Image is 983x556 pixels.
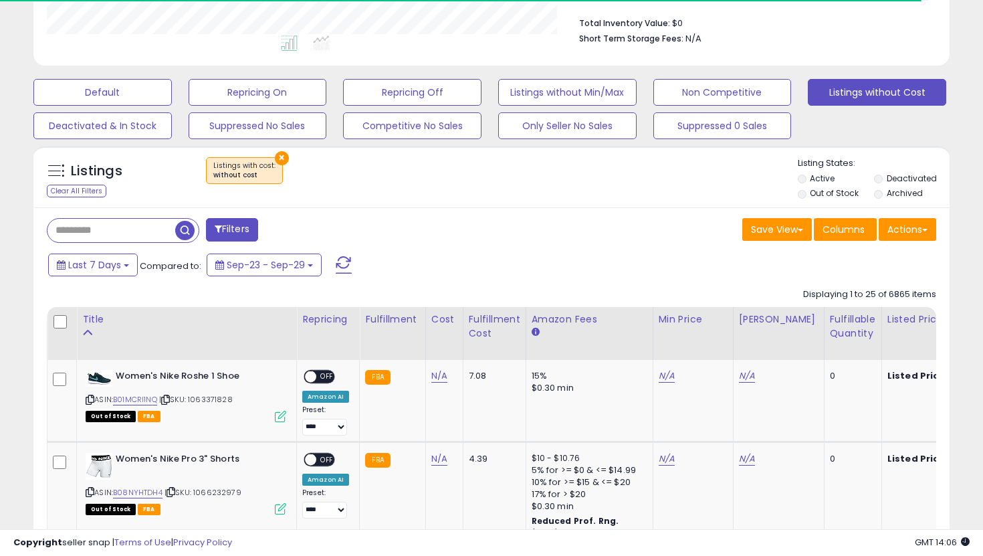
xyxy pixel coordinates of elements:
div: Preset: [302,405,349,436]
div: 5% for >= $0 & <= $14.99 [532,464,643,476]
div: ASIN: [86,453,286,514]
div: Fulfillable Quantity [830,312,876,341]
button: Sep-23 - Sep-29 [207,254,322,276]
div: $10 - $10.76 [532,453,643,464]
label: Out of Stock [810,187,859,199]
div: seller snap | | [13,537,232,549]
div: Amazon AI [302,391,349,403]
div: Displaying 1 to 25 of 6865 items [803,288,936,301]
div: Min Price [659,312,728,327]
button: Actions [879,218,936,241]
button: Listings without Cost [808,79,946,106]
span: Sep-23 - Sep-29 [227,258,305,272]
span: | SKU: 1063371828 [159,394,233,405]
a: N/A [659,452,675,466]
a: N/A [739,452,755,466]
small: FBA [365,370,390,385]
span: Last 7 Days [68,258,121,272]
button: Listings without Min/Max [498,79,637,106]
p: Listing States: [798,157,950,170]
button: × [275,151,289,165]
b: Listed Price: [887,452,948,465]
span: 2025-10-7 14:06 GMT [915,536,970,549]
span: OFF [316,454,338,465]
a: B08NYHTDH4 [113,487,162,498]
label: Deactivated [887,173,937,184]
a: N/A [431,452,447,466]
span: FBA [138,504,160,515]
button: Suppressed 0 Sales [653,112,792,139]
span: Compared to: [140,260,201,272]
span: Columns [823,223,865,236]
button: Columns [814,218,877,241]
span: OFF [316,371,338,383]
div: 7.08 [469,370,516,382]
b: Women's Nike Roshe 1 Shoe [116,370,278,386]
div: $0.30 min [532,500,643,513]
div: 10% for >= $15 & <= $20 [532,476,643,488]
small: FBA [365,453,390,468]
button: Suppressed No Sales [189,112,327,139]
a: N/A [739,369,755,383]
span: FBA [138,411,160,422]
a: B01MCRI1NQ [113,394,157,405]
button: Repricing On [189,79,327,106]
b: Listed Price: [887,369,948,382]
div: ASIN: [86,370,286,421]
small: Amazon Fees. [532,327,540,339]
div: Fulfillment [365,312,419,327]
div: 0 [830,370,871,382]
label: Archived [887,187,923,199]
div: Clear All Filters [47,185,106,197]
button: Competitive No Sales [343,112,481,139]
div: Amazon Fees [532,312,647,327]
div: 0 [830,453,871,465]
div: $0.30 min [532,382,643,394]
a: Privacy Policy [173,536,232,549]
span: All listings that are currently out of stock and unavailable for purchase on Amazon [86,411,136,422]
strong: Copyright [13,536,62,549]
label: Active [810,173,835,184]
button: Default [33,79,172,106]
a: N/A [659,369,675,383]
h5: Listings [71,162,122,181]
div: Repricing [302,312,354,327]
button: Last 7 Days [48,254,138,276]
b: Women's Nike Pro 3" Shorts [116,453,278,469]
span: Listings with cost : [213,161,276,181]
div: Cost [431,312,457,327]
div: 17% for > $20 [532,488,643,500]
a: N/A [431,369,447,383]
div: 4.39 [469,453,516,465]
div: Preset: [302,488,349,519]
button: Deactivated & In Stock [33,112,172,139]
a: Terms of Use [114,536,171,549]
span: All listings that are currently out of stock and unavailable for purchase on Amazon [86,504,136,515]
button: Only Seller No Sales [498,112,637,139]
b: Reduced Prof. Rng. [532,515,619,527]
span: | SKU: 1066232979 [165,487,241,498]
img: 31aPTpKAxyL._SL40_.jpg [86,453,112,480]
button: Save View [742,218,812,241]
button: Filters [206,218,258,242]
div: without cost [213,171,276,180]
div: 15% [532,370,643,382]
div: [PERSON_NAME] [739,312,818,327]
div: Fulfillment Cost [469,312,520,341]
button: Non Competitive [653,79,792,106]
img: 31vJ3TPk-2L._SL40_.jpg [86,370,112,387]
div: Amazon AI [302,474,349,486]
button: Repricing Off [343,79,481,106]
div: Title [82,312,291,327]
